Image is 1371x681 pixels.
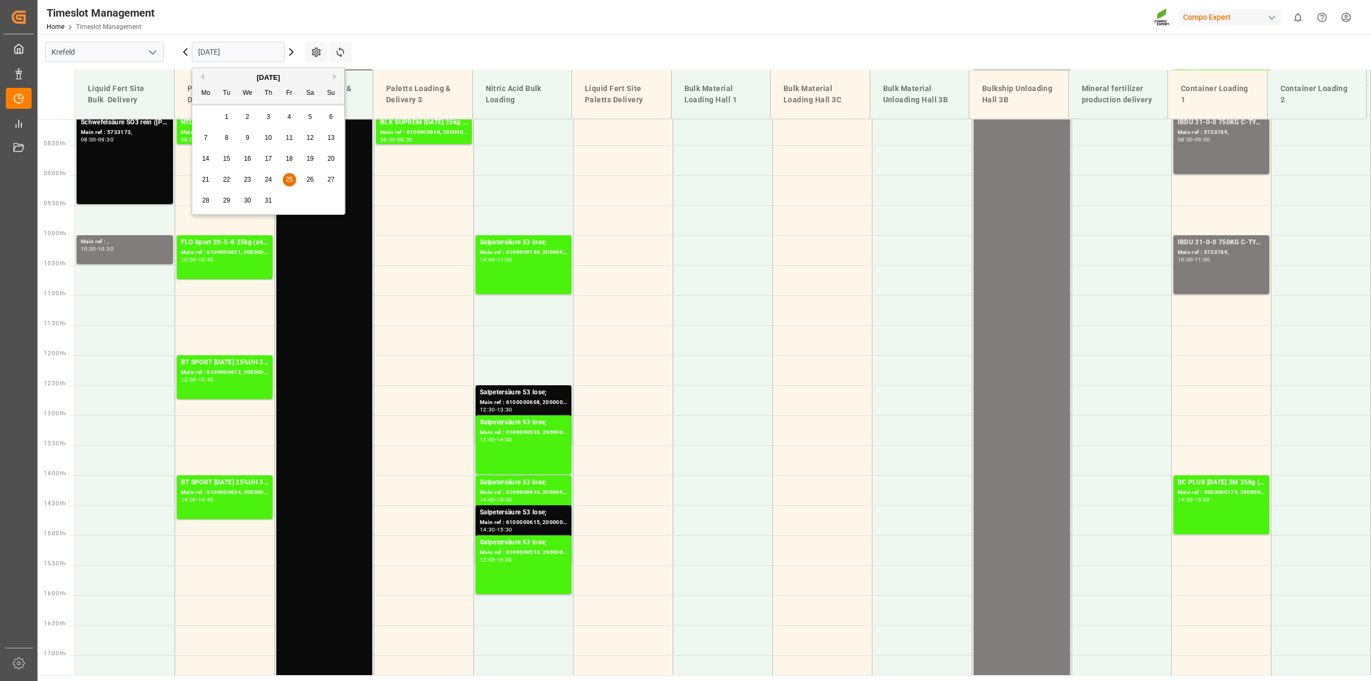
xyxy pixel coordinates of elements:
span: 13 [327,134,334,141]
div: 09:00 [1195,137,1210,142]
div: Main ref : 6100000612, 2000000601; [181,368,268,377]
div: Paletts Loading & Delivery 3 [382,79,464,110]
div: BLK SUPREM [DATE] 25kg (x40) INT [380,117,468,128]
div: 14:00 [1178,497,1193,502]
div: NTC PREMIUM [DATE] 25kg (x40) D,EN,PL;NTC SUPREM [DATE] 25kg (x40)A,D,EN,I,SI [181,117,268,128]
div: Salpetersäure 53 lose; [480,237,567,248]
div: Main ref : 6100000625, 2000000497; [181,128,268,137]
div: Timeslot Management [47,5,155,21]
div: - [495,257,497,262]
div: Mo [199,87,213,100]
div: - [495,407,497,412]
div: Main ref : 6100000615, 2000000739; [480,518,567,527]
span: 25 [285,176,292,183]
div: - [1193,257,1194,262]
button: Help Center [1310,5,1334,29]
div: Choose Wednesday, July 9th, 2025 [241,131,254,145]
span: 14:30 Hr [44,500,66,506]
div: 16:00 [497,557,513,562]
div: Salpetersäure 53 lose; [480,417,567,428]
div: 11:00 [1195,257,1210,262]
span: 10:00 Hr [44,230,66,236]
div: 15:00 [480,557,495,562]
div: Choose Tuesday, July 22nd, 2025 [220,173,233,186]
div: BT SPORT [DATE] 25%UH 3M 25kg (x40) INTSUPER FLO T Turf BS 20kg (x50) INTFLO T PERM [DATE] 25kg (... [181,357,268,368]
div: Main ref : 6100000634, 2000000654; [181,488,268,497]
span: 15:30 Hr [44,560,66,566]
div: 10:00 [480,257,495,262]
span: 31 [265,197,272,204]
span: 11:00 Hr [44,290,66,296]
span: 9 [246,134,250,141]
div: - [96,246,98,251]
div: Fr [283,87,296,100]
span: 8 [225,134,229,141]
span: 16:00 Hr [44,590,66,596]
div: 15:00 [497,497,513,502]
div: Paletts Loading & Delivery 1 [183,79,265,110]
div: 08:00 [81,137,96,142]
span: 17 [265,155,272,162]
span: 11:30 Hr [44,320,66,326]
div: Choose Tuesday, July 29th, 2025 [220,194,233,207]
div: Su [325,87,338,100]
div: Choose Monday, July 7th, 2025 [199,131,213,145]
span: 16:30 Hr [44,620,66,626]
div: Choose Thursday, July 24th, 2025 [262,173,275,186]
div: Nitric Acid Bulk Loading [481,79,563,110]
div: 11:00 [497,257,513,262]
span: 24 [265,176,272,183]
div: - [495,497,497,502]
div: Salpetersäure 53 lose; [480,477,567,488]
div: Compo Expert [1179,10,1282,25]
div: Main ref : 6100000608, 2000000703; [480,398,567,407]
span: 13:30 Hr [44,440,66,446]
div: Bulkship Unloading Hall 3B [978,79,1060,110]
span: 6 [329,113,333,121]
div: - [495,527,497,532]
span: 12:30 Hr [44,380,66,386]
span: 30 [244,197,251,204]
span: 12:00 Hr [44,350,66,356]
span: 5 [308,113,312,121]
div: Main ref : 6100000510, 2000000661; [480,548,567,557]
button: Previous Month [198,73,204,80]
div: 15:00 [1195,497,1210,502]
div: Bulk Material Loading Hall 3C [779,79,861,110]
div: Choose Thursday, July 3rd, 2025 [262,110,275,124]
div: Choose Monday, July 21st, 2025 [199,173,213,186]
div: 08:00 [181,137,197,142]
div: Main ref : 5733789, [1178,248,1265,257]
span: 26 [306,176,313,183]
div: 10:30 [98,246,114,251]
span: 11 [285,134,292,141]
div: BT SPORT [DATE] 25%UH 3M 25kg (x40) INTBLK CLASSIC [DATE] 25kg(x40)D,EN,PL,FNLNTC N-MAX 24-5-5 25... [181,477,268,488]
div: Choose Saturday, July 26th, 2025 [304,173,317,186]
div: Main ref : 6100000626, 2000000738; [480,428,567,437]
div: Schwefelsäure SO3 rein ([PERSON_NAME]) [81,117,169,128]
span: 09:00 Hr [44,170,66,176]
div: 08:00 [1178,137,1193,142]
div: Main ref : 6100000616, 2000000736; [480,488,567,497]
span: 21 [202,176,209,183]
div: 14:30 [480,527,495,532]
div: Container Loading 1 [1177,79,1259,110]
div: Mineral fertilizer production delivery [1078,79,1159,110]
div: - [1193,497,1194,502]
div: Bulk Material Loading Hall 1 [680,79,762,110]
div: Choose Wednesday, July 30th, 2025 [241,194,254,207]
div: Choose Sunday, July 27th, 2025 [325,173,338,186]
span: 14:00 Hr [44,470,66,476]
div: 12:00 [181,377,197,382]
div: IBDU 31-0-0 750KG C-TYPE BB JP (MIZ); [1178,117,1265,128]
div: Choose Friday, July 11th, 2025 [283,131,296,145]
span: 08:30 Hr [44,140,66,146]
div: Choose Sunday, July 13th, 2025 [325,131,338,145]
span: 29 [223,197,230,204]
div: 14:00 [497,437,513,442]
div: Main ref : , [81,237,169,246]
div: Container Loading 2 [1276,79,1358,110]
div: - [196,377,198,382]
div: Main ref : 6100000621, 2000000709; [181,248,268,257]
div: 12:30 [480,407,495,412]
